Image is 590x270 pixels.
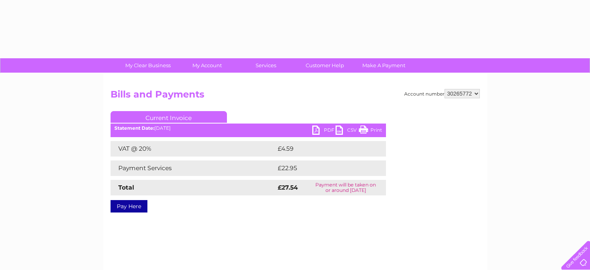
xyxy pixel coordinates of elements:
[234,58,298,73] a: Services
[118,184,134,191] strong: Total
[359,125,382,137] a: Print
[111,200,147,213] a: Pay Here
[276,141,368,157] td: £4.59
[111,125,386,131] div: [DATE]
[111,89,480,104] h2: Bills and Payments
[306,180,386,195] td: Payment will be taken on or around [DATE]
[175,58,239,73] a: My Account
[336,125,359,137] a: CSV
[293,58,357,73] a: Customer Help
[111,160,276,176] td: Payment Services
[114,125,154,131] b: Statement Date:
[116,58,180,73] a: My Clear Business
[276,160,370,176] td: £22.95
[111,141,276,157] td: VAT @ 20%
[111,111,227,123] a: Current Invoice
[278,184,298,191] strong: £27.54
[352,58,416,73] a: Make A Payment
[404,89,480,98] div: Account number
[312,125,336,137] a: PDF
